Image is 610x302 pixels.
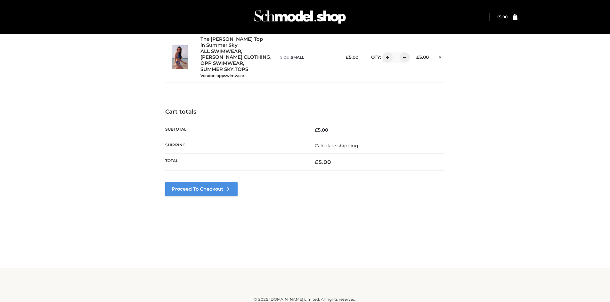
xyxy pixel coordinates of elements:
a: [PERSON_NAME] [200,54,242,60]
h4: Cart totals [165,108,445,116]
bdi: 5.00 [315,127,328,133]
a: The [PERSON_NAME] Top in Summer Sky [200,36,266,48]
span: £ [315,159,318,165]
a: Remove this item [435,52,445,61]
th: Subtotal [165,122,305,138]
a: Proceed to Checkout [165,182,238,196]
a: ALL SWIMWEAR [200,48,241,55]
p: size : [280,55,335,60]
a: £5.00 [496,14,508,19]
bdi: 5.00 [496,14,508,19]
span: £ [496,14,499,19]
a: SUMMER SKY [200,66,233,73]
span: £ [315,127,318,133]
bdi: 5.00 [346,55,358,60]
a: Calculate shipping [315,143,358,149]
a: OPP SWIMWEAR [200,60,243,66]
small: Vendor: oppswimwear [200,73,244,78]
th: Shipping [165,138,305,154]
bdi: 5.00 [416,55,429,60]
img: Schmodel Admin 964 [252,4,348,30]
a: CLOTHING [244,54,270,60]
div: QTY: [365,52,405,63]
th: Total [165,154,305,171]
bdi: 5.00 [315,159,331,165]
div: , , , , , [200,36,274,78]
span: £ [416,55,419,60]
span: £ [346,55,349,60]
a: TOPS [235,66,248,73]
span: SMALL [291,55,304,60]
